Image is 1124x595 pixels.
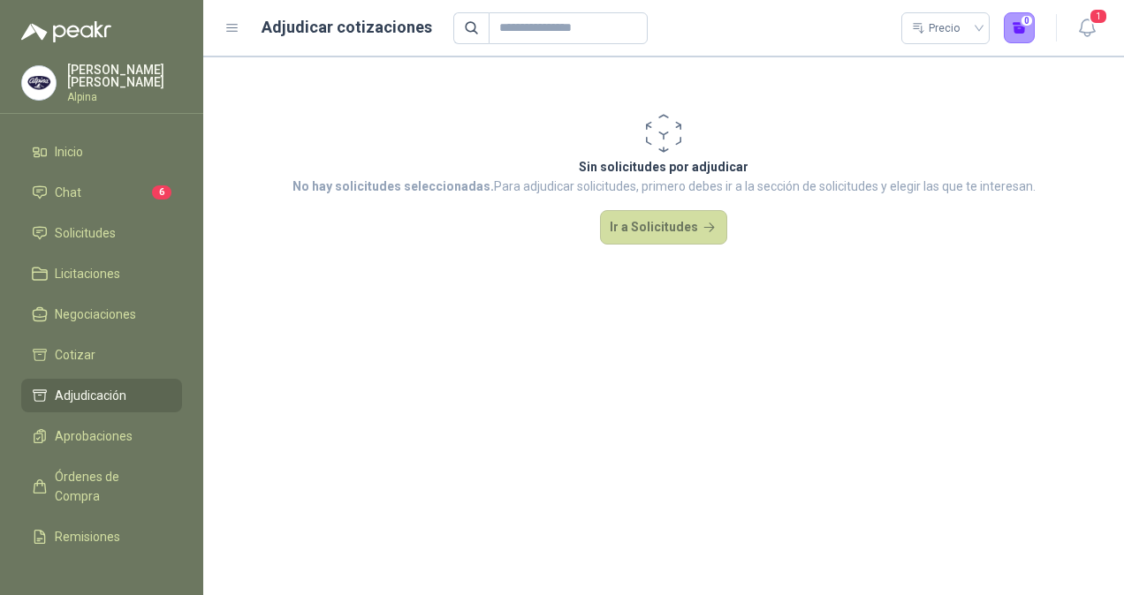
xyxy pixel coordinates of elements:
p: [PERSON_NAME] [PERSON_NAME] [67,64,182,88]
button: 0 [1004,12,1036,44]
button: 1 [1071,12,1103,44]
a: Cotizar [21,338,182,372]
span: Licitaciones [55,264,120,283]
img: Company Logo [22,66,56,100]
img: Logo peakr [21,21,111,42]
strong: No hay solicitudes seleccionadas. [292,179,494,193]
a: Chat6 [21,176,182,209]
a: Solicitudes [21,216,182,250]
span: 6 [152,185,171,200]
span: Negociaciones [55,305,136,324]
span: Órdenes de Compra [55,467,165,506]
span: 1 [1089,8,1108,25]
span: Aprobaciones [55,426,133,446]
a: Inicio [21,135,182,169]
span: Remisiones [55,527,120,546]
span: Inicio [55,142,83,162]
a: Órdenes de Compra [21,460,182,513]
a: Aprobaciones [21,419,182,453]
p: Alpina [67,92,182,102]
div: Precio [912,15,963,41]
span: Adjudicación [55,386,126,405]
h1: Adjudicar cotizaciones [262,15,432,40]
p: Sin solicitudes por adjudicar [292,157,1036,177]
a: Remisiones [21,520,182,554]
p: Para adjudicar solicitudes, primero debes ir a la sección de solicitudes y elegir las que te inte... [292,177,1036,196]
a: Negociaciones [21,297,182,331]
button: Ir a Solicitudes [600,210,727,245]
span: Solicitudes [55,223,116,243]
span: Chat [55,183,81,202]
a: Licitaciones [21,257,182,290]
a: Adjudicación [21,379,182,412]
span: Cotizar [55,345,95,365]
